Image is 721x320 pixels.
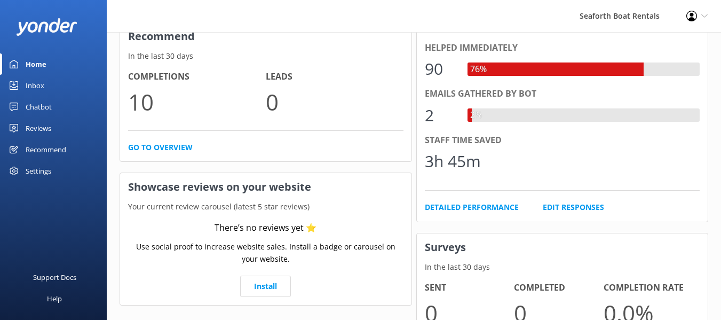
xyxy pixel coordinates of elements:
[266,70,403,84] h4: Leads
[120,22,411,50] h3: Recommend
[425,201,519,213] a: Detailed Performance
[26,160,51,182] div: Settings
[128,142,193,153] a: Go to overview
[128,241,403,265] p: Use social proof to increase website sales. Install a badge or carousel on your website.
[543,201,604,213] a: Edit Responses
[120,201,411,213] p: Your current review carousel (latest 5 star reviews)
[215,221,316,235] div: There’s no reviews yet ⭐
[604,281,693,295] h4: Completion Rate
[26,53,46,75] div: Home
[33,267,76,288] div: Support Docs
[425,149,481,174] div: 3h 45m
[417,233,708,261] h3: Surveys
[240,276,291,297] a: Install
[128,70,266,84] h4: Completions
[120,50,411,62] p: In the last 30 days
[425,281,514,295] h4: Sent
[120,173,411,201] h3: Showcase reviews on your website
[425,56,457,82] div: 90
[514,281,604,295] h4: Completed
[128,84,266,120] p: 10
[16,18,77,36] img: yonder-white-logo.png
[266,84,403,120] p: 0
[26,139,66,160] div: Recommend
[425,103,457,128] div: 2
[425,41,700,55] div: Helped immediately
[47,288,62,309] div: Help
[468,108,485,122] div: 2%
[417,261,708,273] p: In the last 30 days
[26,96,52,118] div: Chatbot
[26,118,51,139] div: Reviews
[425,87,700,101] div: Emails gathered by bot
[468,63,489,76] div: 76%
[425,134,700,147] div: Staff time saved
[26,75,44,96] div: Inbox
